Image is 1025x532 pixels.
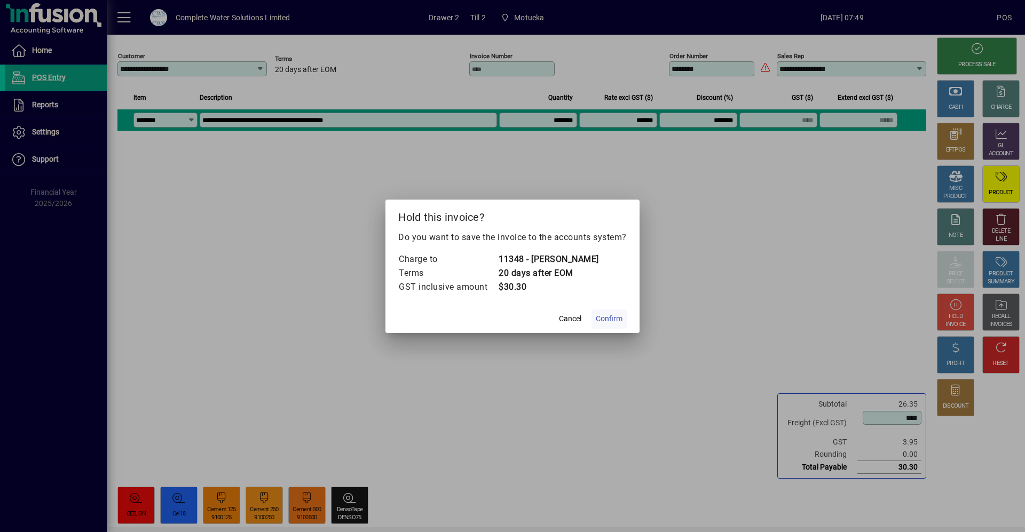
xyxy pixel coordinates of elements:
td: Terms [398,266,498,280]
td: GST inclusive amount [398,280,498,294]
button: Confirm [592,309,627,329]
span: Confirm [596,313,622,324]
button: Cancel [553,309,587,329]
p: Do you want to save the invoice to the accounts system? [398,231,627,244]
td: 20 days after EOM [498,266,599,280]
td: $30.30 [498,280,599,294]
h2: Hold this invoice? [385,200,640,231]
span: Cancel [559,313,581,324]
td: Charge to [398,252,498,266]
td: 11348 - [PERSON_NAME] [498,252,599,266]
